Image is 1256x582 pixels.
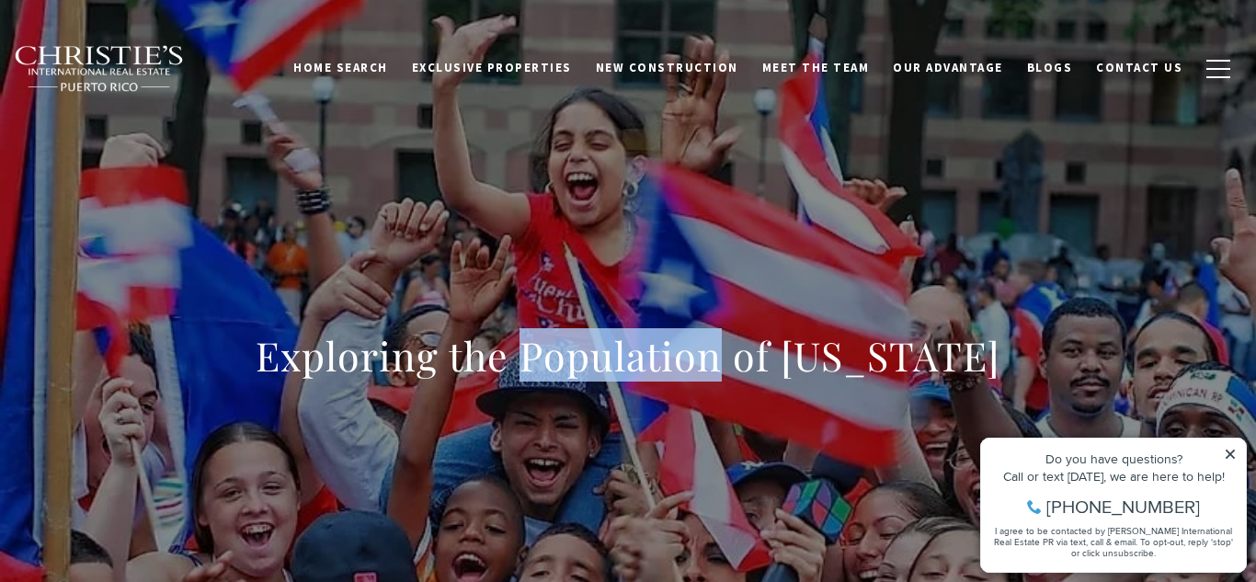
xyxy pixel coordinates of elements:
a: Blogs [1015,51,1085,86]
img: Christie's International Real Estate black text logo [14,45,185,93]
a: Meet the Team [750,51,882,86]
a: Our Advantage [881,51,1015,86]
div: Call or text [DATE], we are here to help! [19,59,266,72]
span: New Construction [596,60,738,75]
a: New Construction [584,51,750,86]
span: I agree to be contacted by [PERSON_NAME] International Real Estate PR via text, call & email. To ... [23,113,262,148]
div: Do you have questions? [19,41,266,54]
h1: Exploring the Population of [US_STATE] [256,330,1000,382]
span: Exclusive Properties [412,60,572,75]
span: Contact Us [1096,60,1182,75]
span: [PHONE_NUMBER] [75,86,229,105]
a: Exclusive Properties [400,51,584,86]
a: Home Search [281,51,400,86]
span: Blogs [1027,60,1073,75]
span: Our Advantage [893,60,1003,75]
